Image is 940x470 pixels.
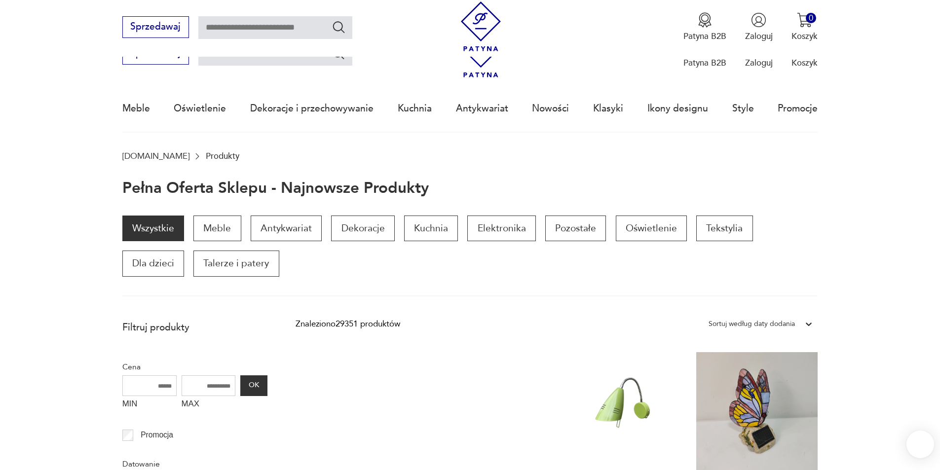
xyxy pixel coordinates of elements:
a: Antykwariat [456,86,508,131]
a: Meble [122,86,150,131]
label: MIN [122,396,177,415]
a: Ikona medaluPatyna B2B [683,12,726,42]
a: Dla dzieci [122,251,184,276]
img: Ikona medalu [697,12,713,28]
a: Nowości [532,86,569,131]
a: Tekstylia [696,216,752,241]
button: Szukaj [332,46,346,61]
button: Zaloguj [745,12,773,42]
p: Promocja [141,429,173,441]
a: Wszystkie [122,216,184,241]
img: Patyna - sklep z meblami i dekoracjami vintage [456,1,506,51]
a: Dekoracje [331,216,394,241]
button: Sprzedawaj [122,16,189,38]
a: Ikony designu [647,86,708,131]
p: Patyna B2B [683,57,726,69]
button: 0Koszyk [791,12,818,42]
a: Talerze i patery [193,251,279,276]
div: Sortuj według daty dodania [709,318,795,330]
img: Ikona koszyka [797,12,812,28]
div: 0 [806,13,816,23]
p: Patyna B2B [683,31,726,42]
p: Produkty [206,151,239,161]
p: Koszyk [791,57,818,69]
div: Znaleziono 29351 produktów [296,318,400,330]
a: Oświetlenie [616,216,687,241]
iframe: Smartsupp widget button [906,431,934,458]
a: Klasyki [593,86,623,131]
p: Zaloguj [745,31,773,42]
p: Filtruj produkty [122,321,267,334]
label: MAX [182,396,236,415]
a: Elektronika [467,216,535,241]
a: Sprzedawaj [122,50,189,58]
a: Promocje [778,86,818,131]
a: [DOMAIN_NAME] [122,151,189,161]
a: Kuchnia [398,86,432,131]
h1: Pełna oferta sklepu - najnowsze produkty [122,180,429,197]
a: Kuchnia [404,216,458,241]
a: Sprzedawaj [122,24,189,32]
button: OK [240,375,267,396]
a: Dekoracje i przechowywanie [250,86,374,131]
button: Patyna B2B [683,12,726,42]
p: Zaloguj [745,57,773,69]
a: Antykwariat [251,216,322,241]
a: Style [732,86,754,131]
p: Cena [122,361,267,373]
img: Ikonka użytkownika [751,12,766,28]
a: Pozostałe [545,216,606,241]
a: Meble [193,216,241,241]
a: Oświetlenie [174,86,226,131]
p: Koszyk [791,31,818,42]
button: Szukaj [332,20,346,34]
